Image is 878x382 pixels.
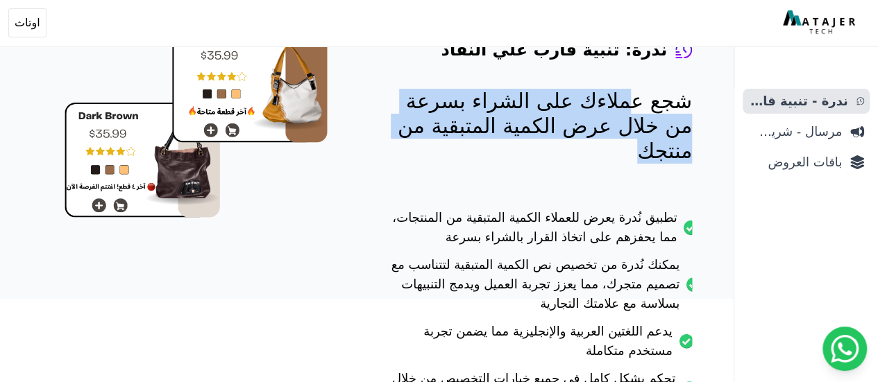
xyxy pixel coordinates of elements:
img: hero [65,28,328,218]
li: تطبيق نُدرة يعرض للعملاء الكمية المتبقية من المنتجات، مما يحفزهم على اتخاذ القرار بالشراء بسرعة [383,208,692,255]
p: شجع عملاءك على الشراء بسرعة من خلال عرض الكمية المتبقية من منتجك [383,89,692,164]
li: يدعم اللغتين العربية والإنجليزية مما يضمن تجربة مستخدم متكاملة [383,322,692,369]
span: ندرة - تنبية قارب علي النفاذ [748,92,848,111]
button: اوتاث [8,8,47,37]
span: اوتاث [15,15,40,31]
img: MatajerTech Logo [783,10,859,35]
h4: ندرة: تنبية قارب علي النفاذ [441,39,667,61]
span: مرسال - شريط دعاية [748,122,842,141]
li: يمكنك نُدرة من تخصيص نص الكمية المتبقية لتتناسب مع تصميم متجرك، مما يعزز تجربة العميل ويدمج التنب... [383,255,692,322]
span: باقات العروض [748,153,842,172]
